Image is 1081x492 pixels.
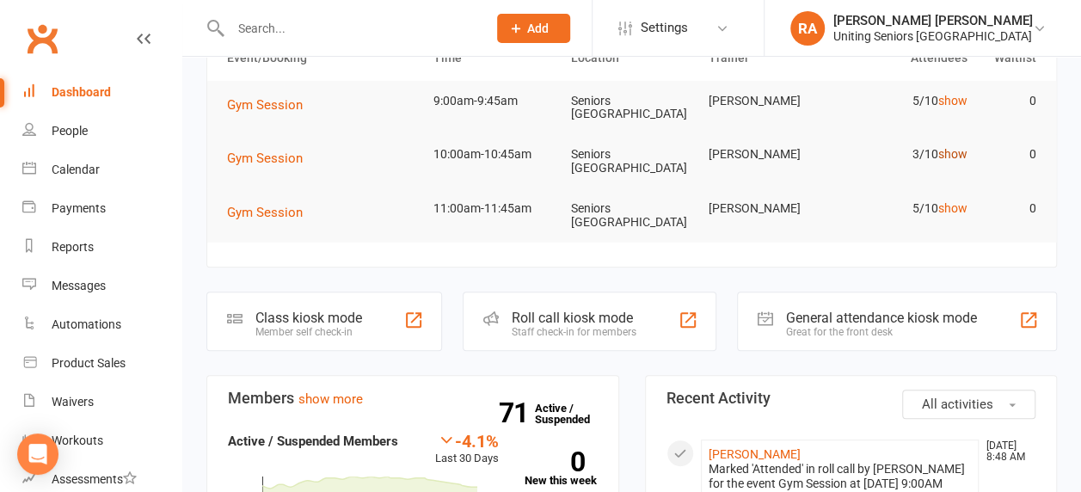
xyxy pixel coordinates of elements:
[535,390,611,438] a: 71Active / Suspended
[833,13,1033,28] div: [PERSON_NAME] [PERSON_NAME]
[22,383,181,421] a: Waivers
[435,431,499,468] div: Last 30 Days
[938,94,967,108] a: show
[52,472,137,486] div: Assessments
[922,397,993,412] span: All activities
[512,310,636,326] div: Roll call kiosk mode
[52,434,103,447] div: Workouts
[219,36,426,80] th: Event/Booking
[21,17,64,60] a: Clubworx
[22,112,181,151] a: People
[52,356,126,370] div: Product Sales
[52,279,106,292] div: Messages
[700,81,838,121] td: [PERSON_NAME]
[22,151,181,189] a: Calendar
[975,36,1044,80] th: Waitlist
[228,390,598,407] h3: Members
[975,134,1044,175] td: 0
[22,267,181,305] a: Messages
[22,73,181,112] a: Dashboard
[22,305,181,344] a: Automations
[499,400,535,426] strong: 71
[838,36,975,80] th: Attendees
[22,189,181,228] a: Payments
[227,205,303,220] span: Gym Session
[709,462,972,491] div: Marked 'Attended' in roll call by [PERSON_NAME] for the event Gym Session at [DATE] 9:00AM
[497,14,570,43] button: Add
[227,95,315,115] button: Gym Session
[52,124,88,138] div: People
[512,326,636,338] div: Staff check-in for members
[938,201,967,215] a: show
[838,188,975,229] td: 5/10
[298,391,363,407] a: show more
[563,81,701,135] td: Seniors [GEOGRAPHIC_DATA]
[938,147,967,161] a: show
[527,22,549,35] span: Add
[255,326,362,338] div: Member self check-in
[641,9,688,47] span: Settings
[227,97,303,113] span: Gym Session
[700,134,838,175] td: [PERSON_NAME]
[52,240,94,254] div: Reports
[435,431,499,450] div: -4.1%
[52,85,111,99] div: Dashboard
[902,390,1035,419] button: All activities
[563,188,701,243] td: Seniors [GEOGRAPHIC_DATA]
[833,28,1033,44] div: Uniting Seniors [GEOGRAPHIC_DATA]
[426,36,563,80] th: Time
[17,434,58,475] div: Open Intercom Messenger
[227,148,315,169] button: Gym Session
[709,447,801,461] a: [PERSON_NAME]
[22,344,181,383] a: Product Sales
[525,452,598,486] a: 0New this week
[790,11,825,46] div: RA
[426,134,563,175] td: 10:00am-10:45am
[426,188,563,229] td: 11:00am-11:45am
[786,326,977,338] div: Great for the front desk
[975,81,1044,121] td: 0
[838,81,975,121] td: 5/10
[227,151,303,166] span: Gym Session
[666,390,1036,407] h3: Recent Activity
[700,36,838,80] th: Trainer
[52,395,94,409] div: Waivers
[255,310,362,326] div: Class kiosk mode
[975,188,1044,229] td: 0
[225,16,475,40] input: Search...
[228,434,398,449] strong: Active / Suspended Members
[227,202,315,223] button: Gym Session
[525,449,585,475] strong: 0
[700,188,838,229] td: [PERSON_NAME]
[563,36,701,80] th: Location
[22,421,181,460] a: Workouts
[52,201,106,215] div: Payments
[563,134,701,188] td: Seniors [GEOGRAPHIC_DATA]
[22,228,181,267] a: Reports
[978,440,1035,463] time: [DATE] 8:48 AM
[52,317,121,331] div: Automations
[52,163,100,176] div: Calendar
[838,134,975,175] td: 3/10
[786,310,977,326] div: General attendance kiosk mode
[426,81,563,121] td: 9:00am-9:45am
